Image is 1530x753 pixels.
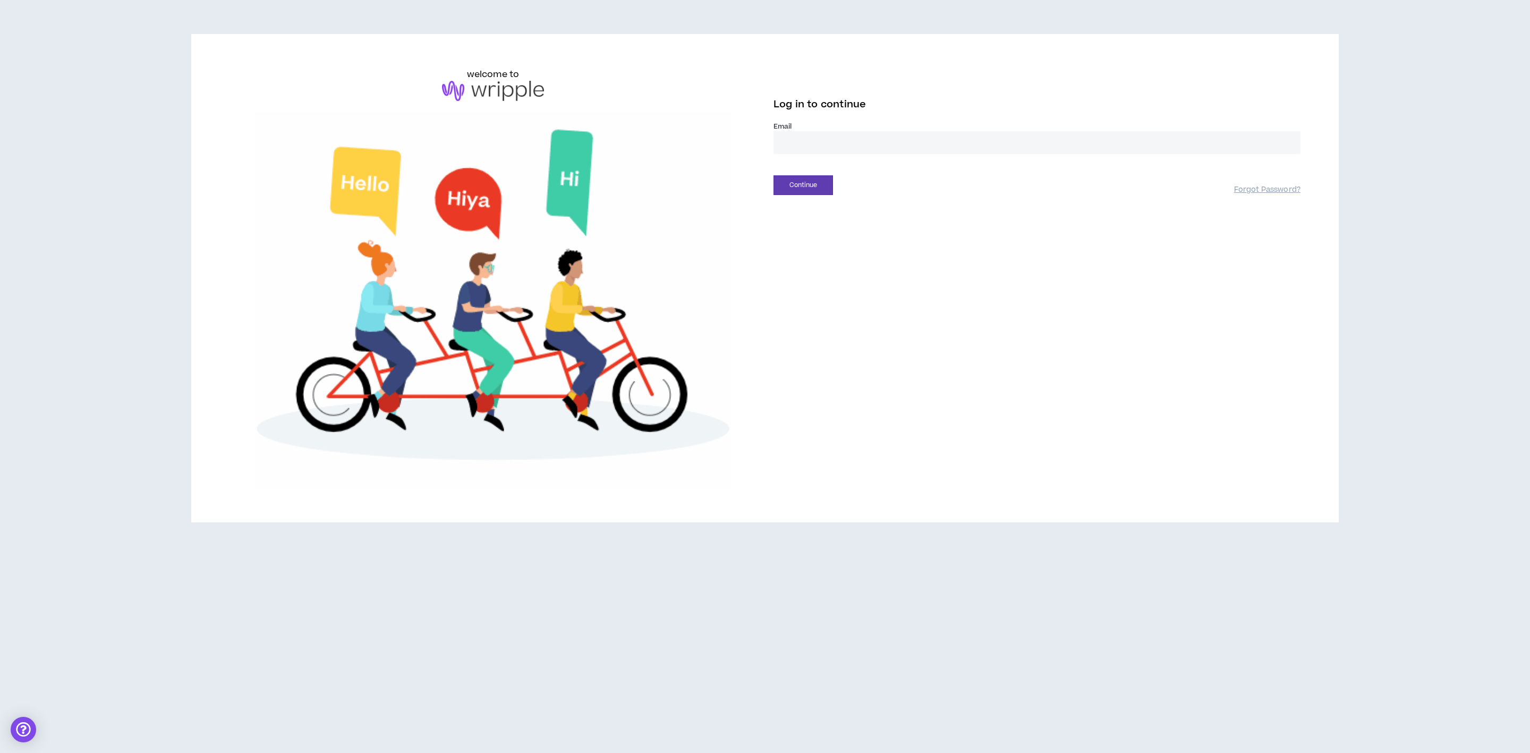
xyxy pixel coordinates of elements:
[773,122,1300,131] label: Email
[1234,185,1300,195] a: Forgot Password?
[229,112,756,488] img: Welcome to Wripple
[773,175,833,195] button: Continue
[11,717,36,742] div: Open Intercom Messenger
[442,81,544,101] img: logo-brand.png
[467,68,520,81] h6: welcome to
[773,98,866,111] span: Log in to continue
